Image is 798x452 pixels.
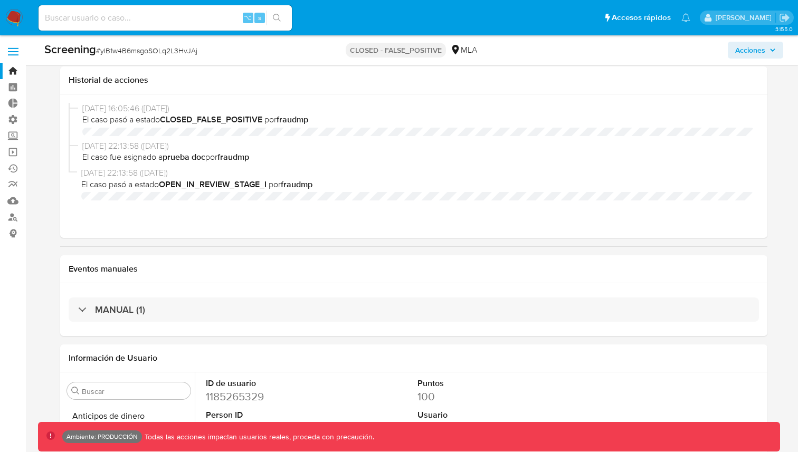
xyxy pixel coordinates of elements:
[735,42,765,59] span: Acciones
[244,13,252,23] span: ⌥
[206,378,336,389] dt: ID de usuario
[346,43,446,57] p: CLOSED - FALSE_POSITIVE
[96,45,197,56] span: # yIB1w4B6msgoSOLq2L3HvJAj
[44,41,96,57] b: Screening
[206,421,336,436] dd: -
[69,297,759,322] div: MANUAL (1)
[716,13,775,23] p: ramiro.carbonell@mercadolibre.com.co
[163,151,205,163] b: prueba doc
[217,151,249,163] b: fraudmp
[728,42,783,59] button: Acciones
[681,13,690,22] a: Notificaciones
[160,113,262,126] b: CLOSED_FALSE_POSITIVE
[612,12,671,23] span: Accesos rápidos
[82,151,755,163] span: El caso fue asignado a por
[82,387,186,396] input: Buscar
[281,178,312,190] b: fraudmp
[266,11,288,25] button: search-icon
[69,264,759,274] h1: Eventos manuales
[69,353,157,363] h1: Información de Usuario
[69,75,759,85] h1: Historial de acciones
[258,13,261,23] span: s
[779,12,790,23] a: Salir
[66,435,138,439] p: Ambiente: PRODUCCIÓN
[206,389,336,404] dd: 1185265329
[277,113,308,126] b: fraudmp
[81,167,755,179] span: [DATE] 22:13:58 ([DATE])
[82,114,755,126] span: El caso pasó a estado por
[417,389,548,404] dd: 100
[417,378,548,389] dt: Puntos
[142,432,374,442] p: Todas las acciones impactan usuarios reales, proceda con precaución.
[95,304,145,315] h3: MANUAL (1)
[159,178,267,190] b: OPEN_IN_REVIEW_STAGE_I
[39,11,292,25] input: Buscar usuario o caso...
[82,103,755,114] span: [DATE] 16:05:46 ([DATE])
[417,409,548,421] dt: Usuario
[82,140,755,152] span: [DATE] 22:13:58 ([DATE])
[63,403,195,429] button: Anticipos de dinero
[81,179,755,190] span: El caso pasó a estado por
[450,44,477,56] div: MLA
[206,409,336,421] dt: Person ID
[71,387,80,395] button: Buscar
